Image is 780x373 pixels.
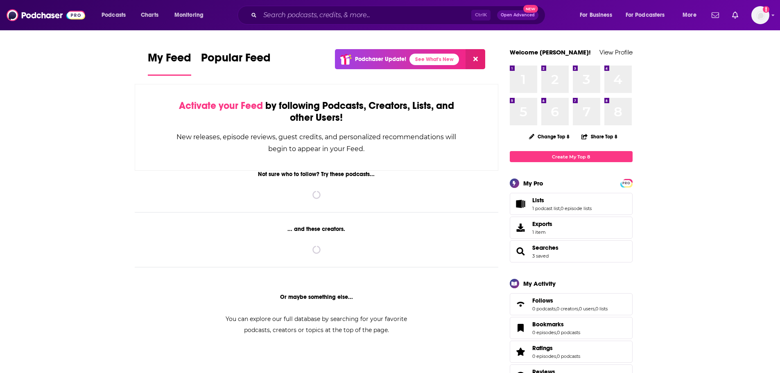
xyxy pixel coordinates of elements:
a: Bookmarks [513,322,529,334]
a: Create My Top 8 [510,151,633,162]
a: 0 episode lists [561,206,592,211]
span: For Podcasters [626,9,665,21]
input: Search podcasts, credits, & more... [260,9,471,22]
a: 0 users [579,306,595,312]
button: Open AdvancedNew [497,10,538,20]
button: open menu [574,9,622,22]
button: Share Top 8 [581,129,618,145]
a: 3 saved [532,253,549,259]
a: 0 podcasts [557,330,580,335]
span: For Business [580,9,612,21]
div: You can explore our full database by searching for your favorite podcasts, creators or topics at ... [216,314,417,336]
span: Searches [510,240,633,262]
svg: Add a profile image [763,6,769,13]
button: open menu [96,9,136,22]
div: by following Podcasts, Creators, Lists, and other Users! [176,100,457,124]
div: Or maybe something else... [135,294,499,301]
div: Search podcasts, credits, & more... [245,6,553,25]
span: Ratings [510,341,633,363]
div: Not sure who to follow? Try these podcasts... [135,171,499,178]
p: Podchaser Update! [355,56,406,63]
a: Ratings [513,346,529,357]
a: 0 episodes [532,330,556,335]
a: Charts [136,9,163,22]
a: Searches [513,246,529,257]
span: Exports [532,220,552,228]
a: 0 podcasts [532,306,556,312]
button: Show profile menu [751,6,769,24]
span: , [556,330,557,335]
span: Lists [510,193,633,215]
a: Welcome [PERSON_NAME]! [510,48,591,56]
button: open menu [169,9,214,22]
a: Lists [513,198,529,210]
span: , [556,353,557,359]
span: Follows [510,293,633,315]
span: My Feed [148,51,191,70]
div: New releases, episode reviews, guest credits, and personalized recommendations will begin to appe... [176,131,457,155]
img: Podchaser - Follow, Share and Rate Podcasts [7,7,85,23]
a: Follows [513,298,529,310]
a: PRO [622,180,631,186]
span: Follows [532,297,553,304]
a: Exports [510,217,633,239]
a: View Profile [599,48,633,56]
span: , [595,306,595,312]
a: 0 episodes [532,353,556,359]
span: Ratings [532,344,553,352]
span: Open Advanced [501,13,535,17]
span: Exports [513,222,529,233]
a: 1 podcast list [532,206,560,211]
a: Searches [532,244,558,251]
div: My Activity [523,280,556,287]
a: Follows [532,297,608,304]
span: Lists [532,197,544,204]
span: More [683,9,696,21]
span: Ctrl K [471,10,491,20]
a: 0 lists [595,306,608,312]
img: User Profile [751,6,769,24]
span: Logged in as Hcollins1 [751,6,769,24]
span: Charts [141,9,158,21]
button: open menu [677,9,707,22]
a: Popular Feed [201,51,271,76]
a: 0 podcasts [557,353,580,359]
span: Bookmarks [510,317,633,339]
div: My Pro [523,179,543,187]
a: 0 creators [556,306,578,312]
a: Lists [532,197,592,204]
a: Ratings [532,344,580,352]
a: My Feed [148,51,191,76]
span: Monitoring [174,9,203,21]
a: Bookmarks [532,321,580,328]
span: Popular Feed [201,51,271,70]
span: New [523,5,538,13]
a: Show notifications dropdown [729,8,742,22]
a: See What's New [409,54,459,65]
button: Change Top 8 [524,131,575,142]
button: open menu [620,9,677,22]
span: Activate your Feed [179,99,263,112]
span: , [556,306,556,312]
div: ... and these creators. [135,226,499,233]
span: 1 item [532,229,552,235]
a: Show notifications dropdown [708,8,722,22]
span: Bookmarks [532,321,564,328]
span: , [578,306,579,312]
span: Podcasts [102,9,126,21]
